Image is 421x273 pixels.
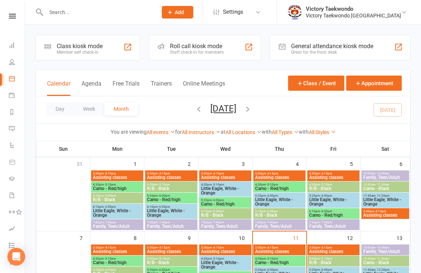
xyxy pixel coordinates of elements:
span: R/B - Black [93,197,142,202]
span: - 6:50pm [320,210,332,213]
div: 1 [134,157,144,170]
input: Search... [44,7,152,17]
span: 5:20pm [93,194,142,197]
span: - 11:30am [375,257,389,260]
a: All Instructors [182,129,221,135]
span: - 6:00pm [320,268,332,272]
span: 4:30pm [93,183,142,186]
span: Assisting classes [255,249,304,254]
span: - 4:15pm [266,246,278,249]
th: Sat [361,141,410,157]
span: 4:30pm [147,183,196,186]
span: - 6:50pm [212,210,224,213]
div: 8 [134,232,144,244]
span: R/B - Black [255,213,304,217]
span: - 4:15pm [104,246,116,249]
span: 10:50am [363,183,408,186]
span: - 4:15pm [104,172,116,175]
strong: with [262,129,272,135]
span: 5:20pm [255,194,304,197]
div: Great for the front desk [291,50,373,55]
div: Open Intercom Messenger [7,248,25,266]
span: 5:20pm [201,199,250,202]
span: 6:10pm [147,205,196,209]
span: 3:30pm [147,246,196,249]
span: Assisting classes [93,249,142,254]
strong: with [299,129,309,135]
span: R/B - Black [309,260,358,265]
th: Fri [307,141,361,157]
a: All Styles [309,129,336,135]
span: 11:40am [363,268,408,272]
a: All events [147,129,175,135]
span: 5:20pm [147,194,196,197]
span: Little Eagle, White - Orange [309,197,358,206]
a: Product Sales [9,154,26,171]
span: 6:10pm [201,210,250,213]
span: 10:00am [363,172,408,175]
span: - 7:40pm [320,221,332,224]
span: 3:30pm [201,246,250,249]
span: - 4:15pm [374,210,386,213]
span: 4:30pm [255,183,304,186]
span: Assisting classes [201,249,250,254]
button: Calendar [47,80,70,96]
button: [DATE] [210,103,236,114]
th: Sun [36,141,90,157]
a: Assessments [9,221,26,238]
span: - 4:15pm [320,172,332,175]
th: Mon [90,141,144,157]
span: 4:30pm [93,257,142,260]
span: 10:00am [363,246,408,249]
th: Wed [198,141,253,157]
span: Assisting classes [147,249,196,254]
span: Little Eagle, White - Orange [201,186,250,195]
div: 9 [188,232,198,244]
span: 3:30pm [309,246,358,249]
span: Assisting classes [255,175,304,180]
a: Payments [9,88,26,104]
span: Little Eagle, White - Orange [255,197,304,206]
span: 7:00pm [309,221,358,224]
button: Week [74,102,104,116]
span: 6:10pm [255,210,304,213]
span: Camo - Red/high [201,202,250,206]
span: Little Eagle, White - Orange [93,209,142,217]
div: Staff check-in for members [170,50,224,55]
span: - 5:10pm [320,257,332,260]
span: - 12:20pm [375,268,390,272]
span: Little Eagle, White - Orange [363,197,408,206]
span: 7:00pm [201,221,250,224]
span: 3:30pm [147,172,196,175]
span: 4:30pm [309,183,358,186]
span: R/B - Black [147,260,196,265]
div: Victory Taekwondo [GEOGRAPHIC_DATA] [306,12,401,19]
span: - 5:10pm [212,183,224,186]
button: Class / Event [288,76,344,91]
div: 11 [293,232,306,244]
span: R/B - Black [309,186,358,191]
span: Family, Teen/Adult [363,249,408,254]
span: Settings [223,4,243,20]
span: 11:40am [363,194,408,197]
span: - 4:15pm [212,246,224,249]
span: 3:30pm [201,172,250,175]
a: All Types [272,129,299,135]
span: Camo - Red/high [255,186,304,191]
span: - 5:10pm [266,257,278,260]
span: Family, Teen/Adult [363,175,408,180]
span: - 6:00pm [266,194,278,197]
span: 3:30pm [363,210,408,213]
span: 10:50am [363,257,408,260]
span: Family, Teen/Adult [201,224,250,229]
span: Camo - Red/high [93,260,142,265]
span: - 6:50pm [266,210,278,213]
button: Day [46,102,74,116]
div: 4 [296,157,306,170]
span: Camo - Red/high [255,260,304,265]
span: Camo - Red/high [309,213,358,217]
span: Little Eagle, White - Orange [201,260,250,269]
span: - 6:50pm [104,205,116,209]
div: 12 [347,232,360,244]
span: - 6:00pm [212,199,224,202]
